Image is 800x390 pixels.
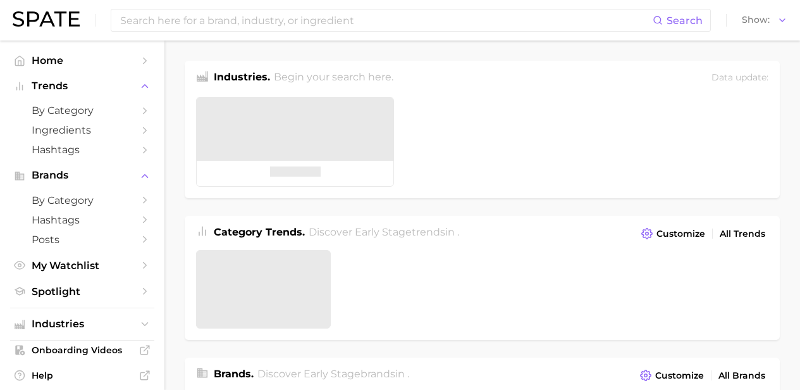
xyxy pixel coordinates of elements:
img: SPATE [13,11,80,27]
button: Show [739,12,791,28]
span: Spotlight [32,286,133,298]
span: Onboarding Videos [32,344,133,356]
a: Help [10,366,154,385]
span: Discover Early Stage brands in . [257,368,409,380]
a: Spotlight [10,282,154,301]
a: Ingredients [10,120,154,140]
button: Trends [10,77,154,96]
h1: Industries. [214,70,270,87]
a: by Category [10,101,154,120]
span: Posts [32,234,133,246]
input: Search here for a brand, industry, or ingredient [119,9,653,31]
span: Search [667,15,703,27]
div: Data update: [711,70,768,87]
a: My Watchlist [10,256,154,275]
a: All Brands [715,367,768,384]
a: Posts [10,230,154,249]
span: Customize [655,370,704,381]
a: Hashtags [10,140,154,160]
span: Discover Early Stage trends in . [309,226,459,238]
a: Onboarding Videos [10,341,154,360]
a: Home [10,51,154,70]
span: All Trends [720,229,765,239]
span: by Category [32,104,133,116]
span: Ingredients [32,124,133,136]
span: Trends [32,80,133,92]
span: Customize [656,229,705,239]
button: Industries [10,315,154,334]
a: Hashtags [10,210,154,230]
a: All Trends [717,225,768,242]
span: All Brands [718,370,765,381]
span: Help [32,370,133,381]
span: My Watchlist [32,260,133,272]
h2: Begin your search here. [274,70,393,87]
span: Show [742,16,770,23]
span: Home [32,54,133,66]
span: Brands [32,170,133,181]
span: Industries [32,318,133,330]
span: Brands . [214,368,254,380]
span: Hashtags [32,144,133,156]
button: Customize [638,225,708,242]
a: by Category [10,191,154,210]
button: Customize [637,367,707,384]
button: Brands [10,166,154,185]
span: by Category [32,194,133,206]
span: Hashtags [32,214,133,226]
span: Category Trends . [214,226,305,238]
